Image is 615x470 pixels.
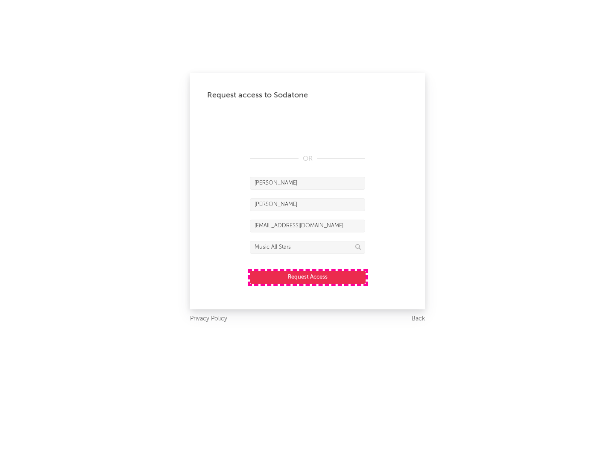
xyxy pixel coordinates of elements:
button: Request Access [250,271,366,284]
div: OR [250,154,365,164]
input: Division [250,241,365,254]
input: Email [250,220,365,232]
a: Back [412,314,425,324]
a: Privacy Policy [190,314,227,324]
input: Last Name [250,198,365,211]
div: Request access to Sodatone [207,90,408,100]
input: First Name [250,177,365,190]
